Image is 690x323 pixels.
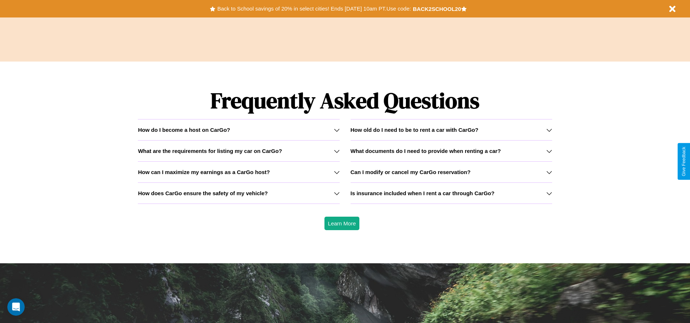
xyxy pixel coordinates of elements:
[138,169,270,175] h3: How can I maximize my earnings as a CarGo host?
[7,298,25,316] iframe: Intercom live chat
[681,147,686,176] div: Give Feedback
[413,6,461,12] b: BACK2SCHOOL20
[351,127,479,133] h3: How old do I need to be to rent a car with CarGo?
[138,127,230,133] h3: How do I become a host on CarGo?
[324,217,360,230] button: Learn More
[351,148,501,154] h3: What documents do I need to provide when renting a car?
[351,169,471,175] h3: Can I modify or cancel my CarGo reservation?
[138,190,268,196] h3: How does CarGo ensure the safety of my vehicle?
[351,190,495,196] h3: Is insurance included when I rent a car through CarGo?
[138,148,282,154] h3: What are the requirements for listing my car on CarGo?
[215,4,412,14] button: Back to School savings of 20% in select cities! Ends [DATE] 10am PT.Use code:
[138,82,552,119] h1: Frequently Asked Questions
